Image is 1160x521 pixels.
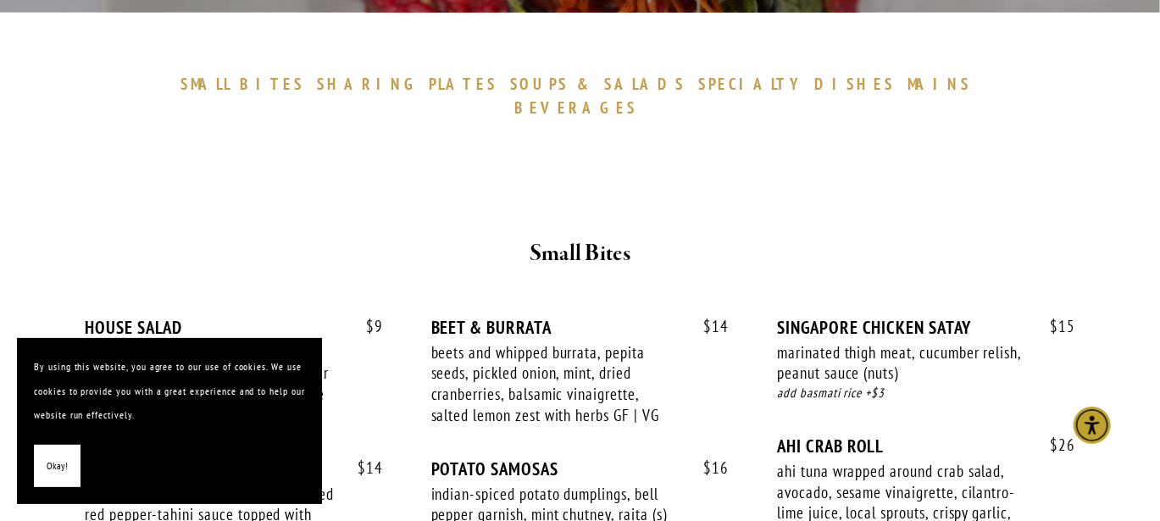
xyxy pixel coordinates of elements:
span: $ [358,457,366,478]
div: BEET & BURRATA [431,317,730,338]
a: BEVERAGES [514,97,647,118]
section: Cookie banner [17,338,322,504]
span: $ [366,316,375,336]
div: Accessibility Menu [1074,407,1111,444]
p: By using this website, you agree to our use of cookies. We use cookies to provide you with a grea... [34,355,305,428]
span: BEVERAGES [514,97,638,118]
span: DISHES [815,74,896,94]
span: $ [1050,435,1058,455]
span: 16 [686,458,729,478]
span: SMALL [180,74,231,94]
a: SPECIALTYDISHES [698,74,903,94]
span: 14 [341,458,383,478]
a: SMALLBITES [180,74,314,94]
a: SHARINGPLATES [317,74,505,94]
div: add basmati rice +$3 [777,384,1075,403]
span: BITES [240,74,305,94]
span: PLATES [429,74,497,94]
span: SHARING [317,74,420,94]
span: $ [703,457,712,478]
span: MAINS [907,74,971,94]
span: SOUPS [510,74,569,94]
span: $ [1050,316,1058,336]
span: $ [703,316,712,336]
span: 9 [349,317,383,336]
span: 14 [686,317,729,336]
strong: Small Bites [530,239,630,269]
span: 26 [1033,435,1075,455]
span: SPECIALTY [698,74,807,94]
div: marinated thigh meat, cucumber relish, peanut sauce (nuts) [777,342,1027,384]
span: SALADS [604,74,685,94]
div: SINGAPORE CHICKEN SATAY [777,317,1075,338]
span: & [577,74,596,94]
button: Okay! [34,445,80,488]
div: AHI CRAB ROLL [777,435,1075,457]
span: 15 [1033,317,1075,336]
div: beets and whipped burrata, pepita seeds, pickled onion, mint, dried cranberries, balsamic vinaigr... [431,342,681,426]
a: MAINS [907,74,980,94]
span: Okay! [47,454,68,479]
div: POTATO SAMOSAS [431,458,730,479]
div: HOUSE SALAD [85,317,383,338]
a: SOUPS&SALADS [510,74,694,94]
